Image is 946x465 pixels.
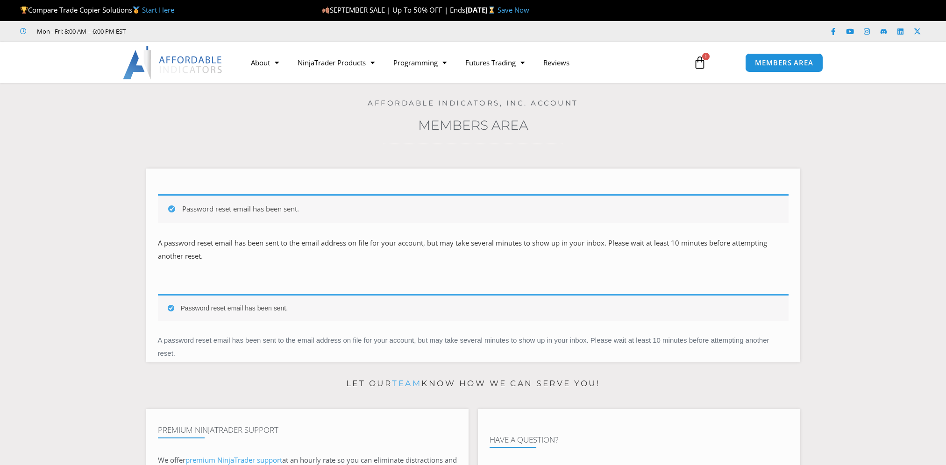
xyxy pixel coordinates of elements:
[35,26,126,37] span: Mon - Fri: 8:00 AM – 6:00 PM EST
[242,52,288,73] a: About
[123,46,223,79] img: LogoAI
[322,7,329,14] img: 🍂
[142,5,174,14] a: Start Here
[498,5,529,14] a: Save Now
[20,5,174,14] span: Compare Trade Copier Solutions
[242,52,683,73] nav: Menu
[185,455,282,465] a: premium NinjaTrader support
[139,27,279,36] iframe: Customer reviews powered by Trustpilot
[158,237,789,263] p: A password reset email has been sent to the email address on file for your account, but may take ...
[392,379,421,388] a: team
[745,53,823,72] a: MEMBERS AREA
[702,53,710,60] span: 1
[490,435,789,444] h4: Have A Question?
[488,7,495,14] img: ⌛
[322,5,465,14] span: SEPTEMBER SALE | Up To 50% OFF | Ends
[755,59,813,66] span: MEMBERS AREA
[21,7,28,14] img: 🏆
[456,52,534,73] a: Futures Trading
[368,99,578,107] a: Affordable Indicators, Inc. Account
[534,52,579,73] a: Reviews
[465,5,498,14] strong: [DATE]
[288,52,384,73] a: NinjaTrader Products
[158,334,789,360] p: A password reset email has been sent to the email address on file for your account, but may take ...
[384,52,456,73] a: Programming
[158,455,185,465] span: We offer
[133,7,140,14] img: 🥇
[158,194,789,223] div: Password reset email has been sent.
[418,117,528,133] a: Members Area
[679,49,720,76] a: 1
[146,376,800,391] p: Let our know how we can serve you!
[158,425,457,435] h4: Premium NinjaTrader Support
[158,294,789,321] div: Password reset email has been sent.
